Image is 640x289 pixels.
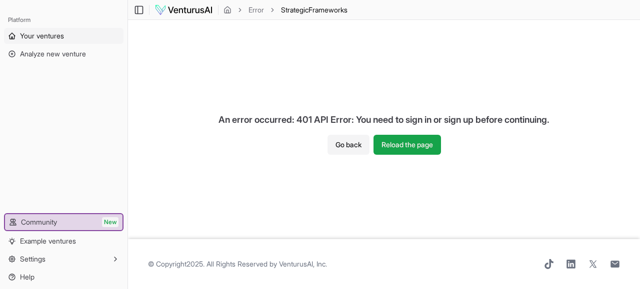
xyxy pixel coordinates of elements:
[4,251,123,267] button: Settings
[20,49,86,59] span: Analyze new venture
[373,135,441,155] button: Reload the page
[279,260,325,268] a: VenturusAI, Inc
[4,28,123,44] a: Your ventures
[4,269,123,285] a: Help
[21,217,57,227] span: Community
[4,46,123,62] a: Analyze new venture
[20,31,64,41] span: Your ventures
[327,135,369,155] button: Go back
[4,233,123,249] a: Example ventures
[4,12,123,28] div: Platform
[5,214,122,230] a: CommunityNew
[308,5,347,14] span: Frameworks
[154,4,213,16] img: logo
[148,259,327,269] span: © Copyright 2025 . All Rights Reserved by .
[20,254,45,264] span: Settings
[248,5,264,15] a: Error
[281,5,347,15] span: StrategicFrameworks
[210,105,557,135] div: An error occurred: 401 API Error: You need to sign in or sign up before continuing.
[223,5,347,15] nav: breadcrumb
[20,272,34,282] span: Help
[102,217,118,227] span: New
[20,236,76,246] span: Example ventures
